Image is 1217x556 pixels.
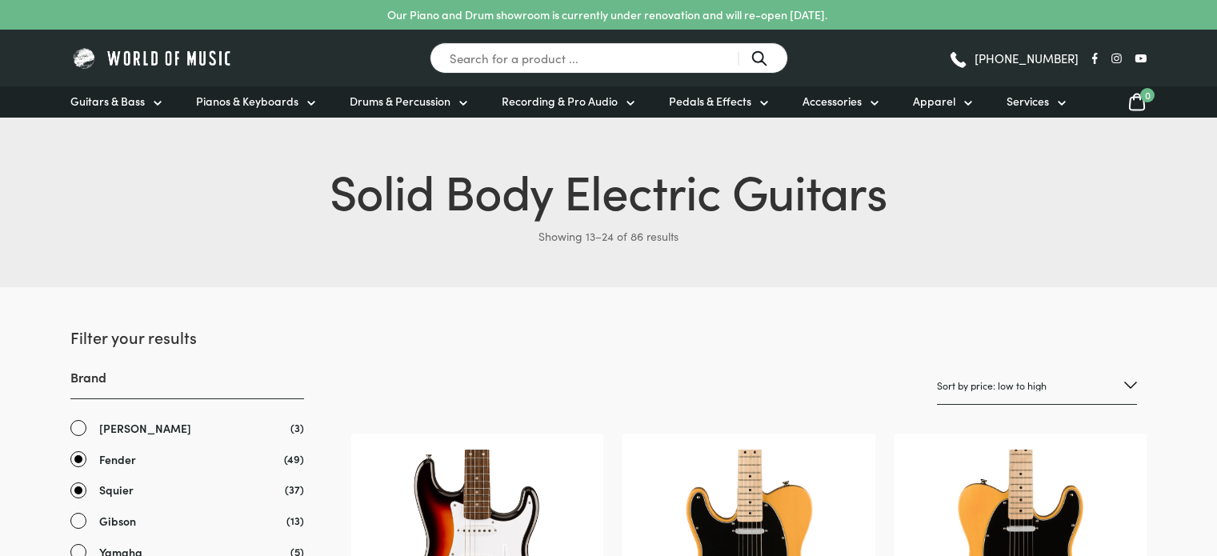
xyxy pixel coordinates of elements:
span: (3) [290,419,304,436]
span: Drums & Percussion [350,93,450,110]
span: Fender [99,450,136,469]
input: Search for a product ... [430,42,788,74]
img: World of Music [70,46,234,70]
h1: Solid Body Electric Guitars [70,156,1147,223]
span: 0 [1140,88,1155,102]
a: Fender [70,450,304,469]
span: [PHONE_NUMBER] [975,52,1079,64]
span: Pedals & Effects [669,93,751,110]
span: (37) [285,481,304,498]
span: Pianos & Keyboards [196,93,298,110]
p: Our Piano and Drum showroom is currently under renovation and will re-open [DATE]. [387,6,827,23]
span: (49) [284,450,304,467]
span: Recording & Pro Audio [502,93,618,110]
span: Squier [99,481,134,499]
select: Shop order [937,367,1137,405]
h3: Brand [70,368,304,399]
a: Gibson [70,512,304,530]
a: [PERSON_NAME] [70,419,304,438]
span: Services [1007,93,1049,110]
iframe: Chat with our support team [985,380,1217,556]
span: (13) [286,512,304,529]
a: Squier [70,481,304,499]
p: Showing 13–24 of 86 results [70,223,1147,249]
span: Gibson [99,512,136,530]
a: [PHONE_NUMBER] [948,46,1079,70]
span: Apparel [913,93,955,110]
span: [PERSON_NAME] [99,419,191,438]
span: Guitars & Bass [70,93,145,110]
h2: Filter your results [70,326,304,348]
span: Accessories [803,93,862,110]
